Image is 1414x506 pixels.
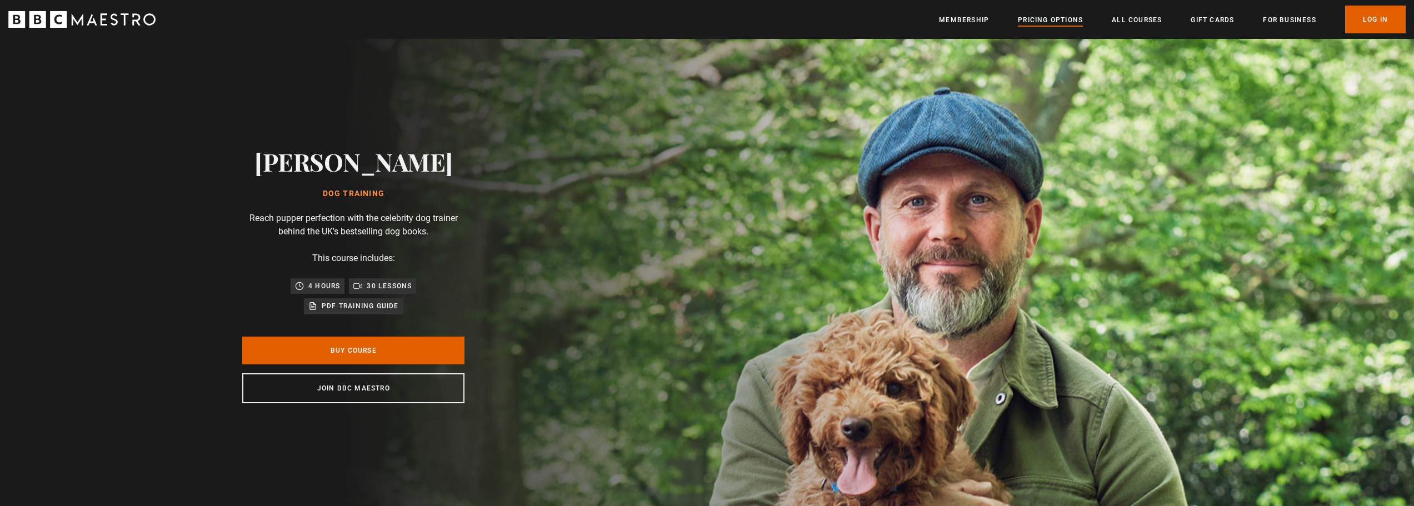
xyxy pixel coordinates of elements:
h1: Dog Training [254,189,453,198]
p: PDF training guide [322,300,399,312]
a: Gift Cards [1191,14,1234,26]
a: For business [1263,14,1316,26]
p: 30 lessons [367,280,412,292]
p: Reach pupper perfection with the celebrity dog trainer behind the UK's bestselling dog books. [242,212,464,238]
h2: [PERSON_NAME] [254,147,453,176]
a: Join BBC Maestro [242,373,464,403]
a: Pricing Options [1018,14,1083,26]
p: 4 hours [308,280,340,292]
p: This course includes: [312,252,395,265]
nav: Primary [939,6,1406,33]
a: Log In [1345,6,1406,33]
a: Membership [939,14,989,26]
a: All Courses [1112,14,1162,26]
svg: BBC Maestro [8,11,156,28]
a: Buy Course [242,337,464,364]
